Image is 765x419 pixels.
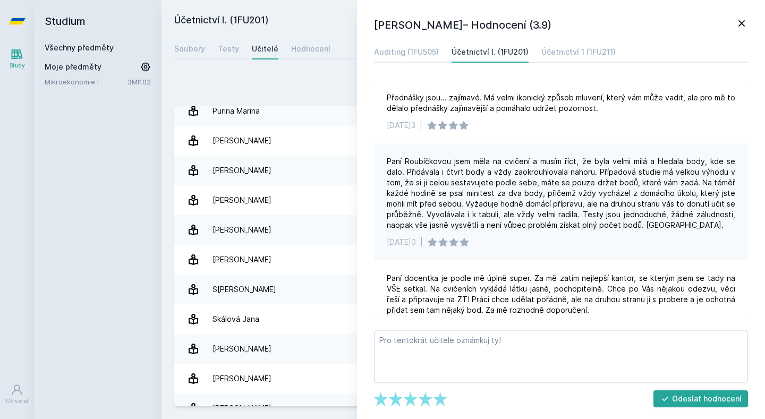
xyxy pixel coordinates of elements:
[387,156,735,230] div: Paní Roubíčkovou jsem měla na cvičení a musím říct, že byla velmi milá a hledala body, kde se dal...
[212,219,271,241] div: [PERSON_NAME]
[420,120,422,131] div: |
[174,304,752,334] a: Skálová Jana 16 hodnocení 4.6
[218,38,239,59] a: Testy
[174,364,752,394] a: [PERSON_NAME] 10 hodnocení 4.6
[212,398,271,419] div: [PERSON_NAME]
[291,38,330,59] a: Hodnocení
[653,390,749,407] button: Odeslat hodnocení
[45,62,101,72] span: Moje předměty
[174,334,752,364] a: [PERSON_NAME] 3 hodnocení 4.7
[212,190,271,211] div: [PERSON_NAME]
[174,215,752,245] a: [PERSON_NAME] 1 hodnocení 5.0
[6,397,28,405] div: Uživatel
[2,378,32,411] a: Uživatel
[174,245,752,275] a: [PERSON_NAME] 1 hodnocení 5.0
[212,160,271,181] div: [PERSON_NAME]
[174,126,752,156] a: [PERSON_NAME] 5 hodnocení 3.8
[387,237,416,247] div: [DATE]0
[387,92,735,114] div: Přednášky jsou... zajímavé. Má velmi ikonický způsob mluvení, který vám může vadit, ale pro mě to...
[174,13,633,30] h2: Účetnictví I. (1FU201)
[127,78,151,86] a: 3MI102
[10,62,25,70] div: Study
[174,185,752,215] a: [PERSON_NAME] 26 hodnocení 3.9
[212,249,271,270] div: [PERSON_NAME]
[2,42,32,75] a: Study
[387,273,735,315] div: Paní docentka je podle mě úplně super. Za mě zatím nejlepší kantor, se kterým jsem se tady na VŠE...
[291,44,330,54] div: Hodnocení
[252,44,278,54] div: Učitelé
[218,44,239,54] div: Testy
[212,338,271,360] div: [PERSON_NAME]
[174,156,752,185] a: [PERSON_NAME] 4 hodnocení 3.8
[174,44,205,54] div: Soubory
[212,279,276,300] div: S[PERSON_NAME]
[212,368,271,389] div: [PERSON_NAME]
[174,96,752,126] a: Purina Marina 7 hodnocení 4.3
[387,120,415,131] div: [DATE]3
[212,130,271,151] div: [PERSON_NAME]
[45,76,127,87] a: Mikroekonomie I
[420,237,423,247] div: |
[212,100,260,122] div: Purina Marina
[252,38,278,59] a: Učitelé
[174,275,752,304] a: S[PERSON_NAME] 4 hodnocení 3.8
[212,309,259,330] div: Skálová Jana
[45,43,114,52] a: Všechny předměty
[174,38,205,59] a: Soubory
